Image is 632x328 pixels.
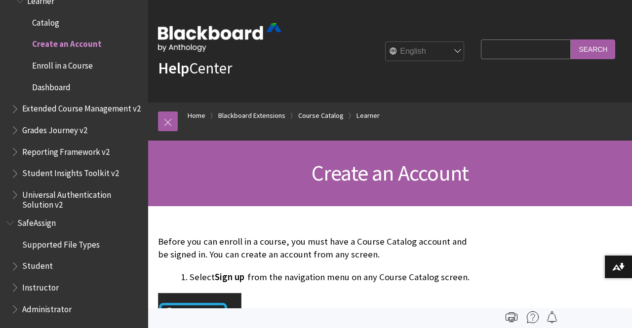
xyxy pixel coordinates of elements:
[571,39,615,59] input: Search
[506,311,517,323] img: Print
[22,279,59,292] span: Instructor
[22,236,100,250] span: Supported File Types
[190,270,476,284] li: Select from the navigation menu on any Course Catalog screen.
[188,109,205,122] a: Home
[22,122,87,135] span: Grades Journey v2
[22,144,110,157] span: Reporting Framework v2
[356,109,380,122] a: Learner
[158,235,476,261] p: Before you can enroll in a course, you must have a Course Catalog account and be signed in. You c...
[22,101,141,114] span: Extended Course Management v2
[298,109,344,122] a: Course Catalog
[32,36,102,49] span: Create an Account
[158,23,281,52] img: Blackboard by Anthology
[546,311,558,323] img: Follow this page
[32,14,59,28] span: Catalog
[158,58,232,78] a: HelpCenter
[312,159,469,186] span: Create an Account
[386,42,465,62] select: Site Language Selector
[32,79,71,92] span: Dashboard
[32,57,93,71] span: Enroll in a Course
[22,165,119,179] span: Student Insights Toolkit v2
[6,215,142,317] nav: Book outline for Blackboard SafeAssign
[158,58,189,78] strong: Help
[215,271,244,283] span: Sign up
[22,186,141,210] span: Universal Authentication Solution v2
[22,301,72,314] span: Administrator
[22,258,53,271] span: Student
[527,311,539,323] img: More help
[218,109,285,122] a: Blackboard Extensions
[17,215,56,228] span: SafeAssign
